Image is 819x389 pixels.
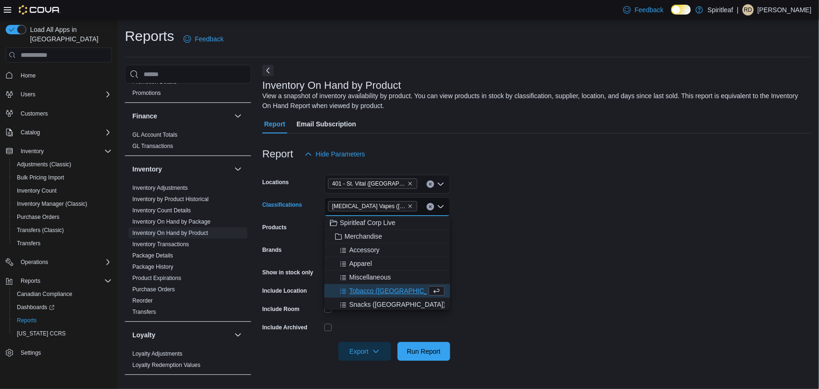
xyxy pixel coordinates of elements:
span: Transfers (Classic) [13,225,112,236]
span: Purchase Orders [17,213,60,221]
p: Spiritleaf [708,4,733,16]
button: Clear input [427,203,434,210]
span: GL Account Totals [132,131,177,139]
p: | [737,4,739,16]
a: Inventory Manager (Classic) [13,198,91,210]
span: Report [264,115,285,133]
span: Customers [17,108,112,119]
button: Adjustments (Classic) [9,158,115,171]
button: Reports [2,274,115,288]
h3: Inventory [132,164,162,174]
span: Reports [17,317,37,324]
button: Snacks ([GEOGRAPHIC_DATA]) [324,298,450,311]
span: Bulk Pricing Import [17,174,64,181]
nav: Complex example [6,64,112,384]
span: Feedback [635,5,663,15]
span: Dashboards [17,303,54,311]
button: Hide Parameters [301,145,369,163]
span: Customers [21,110,48,117]
a: Transfers (Classic) [13,225,68,236]
span: Miscellaneous [349,272,391,282]
span: Load All Apps in [GEOGRAPHIC_DATA] [26,25,112,44]
span: [MEDICAL_DATA] Vapes ([GEOGRAPHIC_DATA]) [332,202,406,211]
span: Purchase Orders [132,286,175,293]
button: Inventory Count [9,184,115,197]
a: Loyalty Adjustments [132,350,183,357]
span: Catalog [21,129,40,136]
span: Transfers [13,238,112,249]
a: Loyalty Redemption Values [132,362,200,368]
button: Inventory Manager (Classic) [9,197,115,210]
button: Operations [17,257,52,268]
img: Cova [19,5,61,15]
span: Transfers [132,308,156,316]
a: GL Transactions [132,143,173,149]
span: Product Expirations [132,274,181,282]
h1: Reports [125,27,174,46]
button: Customers [2,107,115,120]
span: Snacks ([GEOGRAPHIC_DATA]) [349,300,445,309]
button: Transfers [9,237,115,250]
p: [PERSON_NAME] [758,4,811,16]
button: Clear input [427,180,434,188]
span: [US_STATE] CCRS [17,330,66,337]
button: [US_STATE] CCRS [9,327,115,340]
span: Reports [13,315,112,326]
span: Operations [17,257,112,268]
a: Purchase Orders [132,286,175,293]
span: Reports [21,277,40,285]
a: Inventory Count [13,185,61,196]
a: Promotions [132,90,161,96]
button: Open list of options [437,180,444,188]
a: Customers [17,108,52,119]
label: Locations [262,179,289,186]
label: Include Location [262,287,307,295]
span: Bulk Pricing Import [13,172,112,183]
button: Accessory [324,243,450,257]
button: Catalog [17,127,44,138]
div: Ravi D [742,4,754,16]
button: Inventory [17,146,47,157]
button: Miscellaneous [324,271,450,284]
span: Canadian Compliance [17,290,72,298]
button: Home [2,68,115,82]
a: Purchase Orders [13,211,63,223]
button: Finance [232,110,244,122]
div: Finance [125,129,251,156]
span: Hide Parameters [316,149,365,159]
label: Classifications [262,201,302,209]
span: Inventory Count [17,187,57,194]
button: Spiritleaf Corp Live [324,216,450,230]
button: Inventory [232,163,244,175]
span: Inventory On Hand by Package [132,218,211,226]
button: Merchandise [324,230,450,243]
button: Inventory [132,164,230,174]
button: Purchase Orders [9,210,115,224]
span: Users [17,89,112,100]
a: Inventory On Hand by Product [132,230,208,236]
button: Finance [132,111,230,121]
label: Brands [262,246,282,254]
button: Operations [2,256,115,269]
a: Feedback [180,30,227,48]
button: Loyalty [132,330,230,340]
a: Dashboards [13,302,58,313]
a: Dashboards [9,301,115,314]
button: Transfers (Classic) [9,224,115,237]
span: Feedback [195,34,223,44]
button: Remove Nicotine Vapes (Manitoba) from selection in this group [407,203,413,209]
span: Tobacco ([GEOGRAPHIC_DATA]) [349,286,448,296]
span: Inventory [21,148,44,155]
button: Reports [17,275,44,287]
label: Include Room [262,305,299,313]
input: Dark Mode [671,5,691,15]
a: Transfers [13,238,44,249]
a: Package History [132,264,173,270]
span: Inventory Transactions [132,241,189,248]
button: Inventory [2,145,115,158]
button: Canadian Compliance [9,288,115,301]
span: Inventory On Hand by Product [132,229,208,237]
span: Washington CCRS [13,328,112,339]
span: Dashboards [13,302,112,313]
